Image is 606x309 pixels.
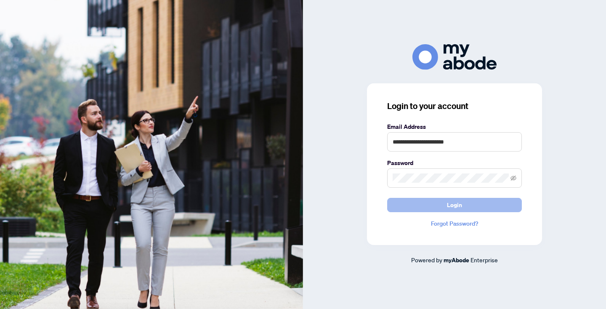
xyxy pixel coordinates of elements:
label: Email Address [387,122,522,131]
button: Login [387,198,522,212]
span: eye-invisible [510,175,516,181]
a: myAbode [444,256,469,265]
span: Login [447,198,462,212]
label: Password [387,158,522,168]
span: Powered by [411,256,442,264]
img: ma-logo [412,44,497,70]
a: Forgot Password? [387,219,522,228]
span: Enterprise [470,256,498,264]
h3: Login to your account [387,100,522,112]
